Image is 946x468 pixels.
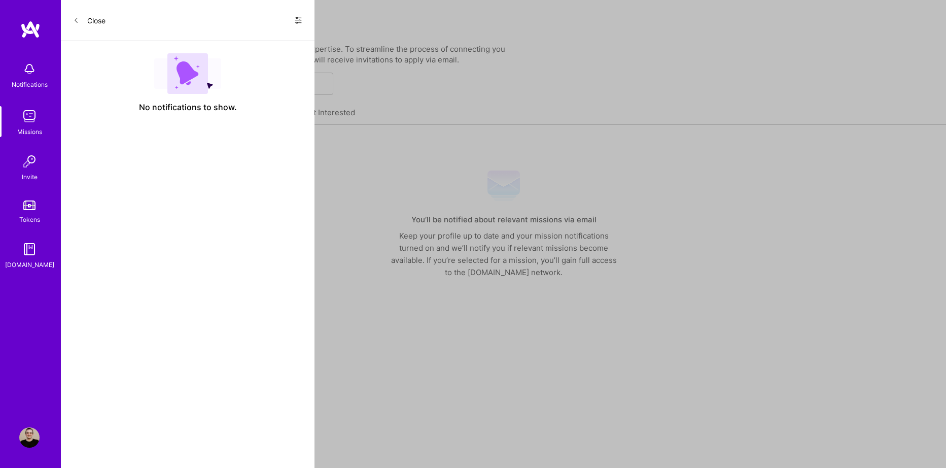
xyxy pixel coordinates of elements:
[19,106,40,126] img: teamwork
[17,427,42,448] a: User Avatar
[19,427,40,448] img: User Avatar
[5,259,54,270] div: [DOMAIN_NAME]
[19,214,40,225] div: Tokens
[17,126,42,137] div: Missions
[20,20,41,39] img: logo
[139,102,237,113] span: No notifications to show.
[19,239,40,259] img: guide book
[23,200,36,210] img: tokens
[22,172,38,182] div: Invite
[19,151,40,172] img: Invite
[73,12,106,28] button: Close
[154,53,221,94] img: empty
